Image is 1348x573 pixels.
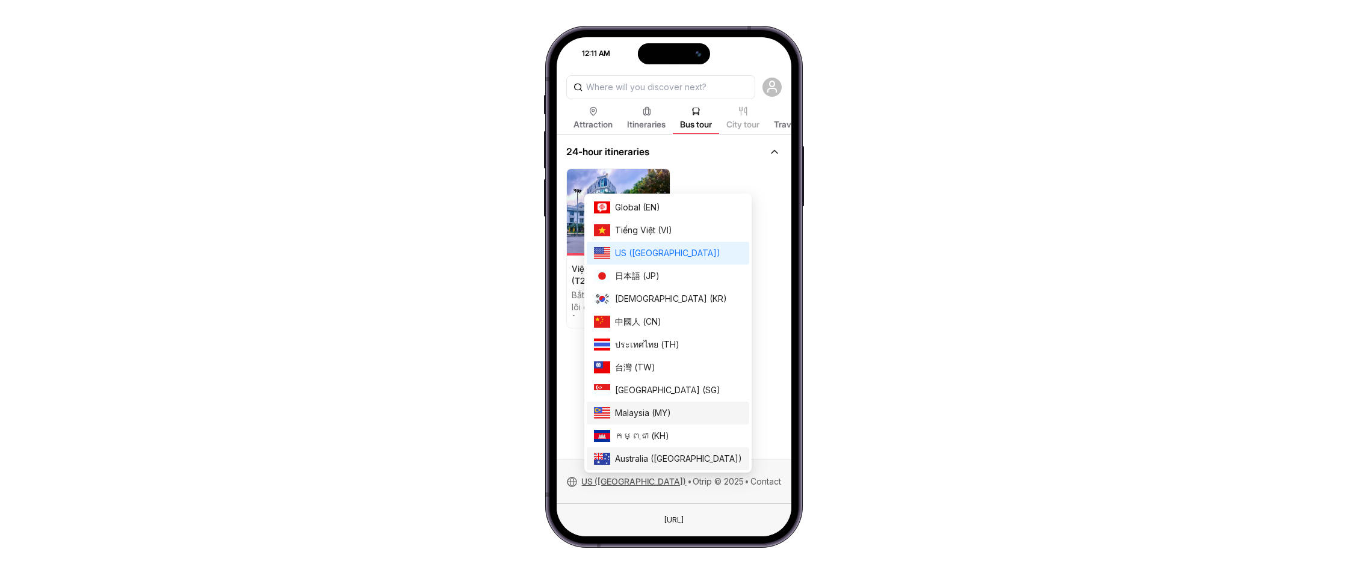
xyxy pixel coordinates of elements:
[615,224,742,237] span: Tiếng Việt (VI)
[615,269,742,283] span: 日本語 (JP)
[594,270,610,282] img: Japanese
[615,292,742,305] span: [DEMOGRAPHIC_DATA] (KR)
[680,118,712,130] span: Bus tour
[615,429,742,443] span: កម្ពុជា (KH)
[594,384,610,396] img: Singaporean
[566,144,649,159] div: 24-hour itineraries
[594,316,610,328] img: Chinese
[615,384,742,397] span: [GEOGRAPHIC_DATA] (SG)
[581,477,687,486] span: US ([GEOGRAPHIC_DATA])
[594,407,610,419] img: Malaysian
[726,118,759,130] span: City tour
[566,75,755,99] input: Where will you discover next?
[574,118,613,130] span: Attraction
[594,293,610,305] img: Korean
[615,338,742,351] span: ประเทศไทย (TH)
[557,459,791,503] div: • •
[566,476,687,488] button: US ([GEOGRAPHIC_DATA])
[615,406,742,420] span: Malaysia (MY)
[774,118,817,130] span: Travel Blog
[594,361,610,373] img: Taiwanese
[558,48,618,59] div: 12:11 AM
[615,452,742,465] span: Australia ([GEOGRAPHIC_DATA])
[594,453,610,465] img: Australian
[750,474,782,489] button: Contact
[692,474,744,489] button: Otrip © 2025
[615,361,742,374] span: 台灣 (TW)
[594,430,610,442] img: Cambodian
[655,512,693,528] div: This is a fake element. To change the URL just use the Browser text field on the top.
[627,118,666,130] span: Itineraries
[594,224,610,236] img: Vietnamese
[594,201,610,213] img: Global
[594,339,610,351] img: Thai
[594,247,610,259] img: English
[615,247,742,260] span: US ([GEOGRAPHIC_DATA])
[615,201,742,214] span: Global (EN)
[615,315,742,328] span: 中國人 (CN)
